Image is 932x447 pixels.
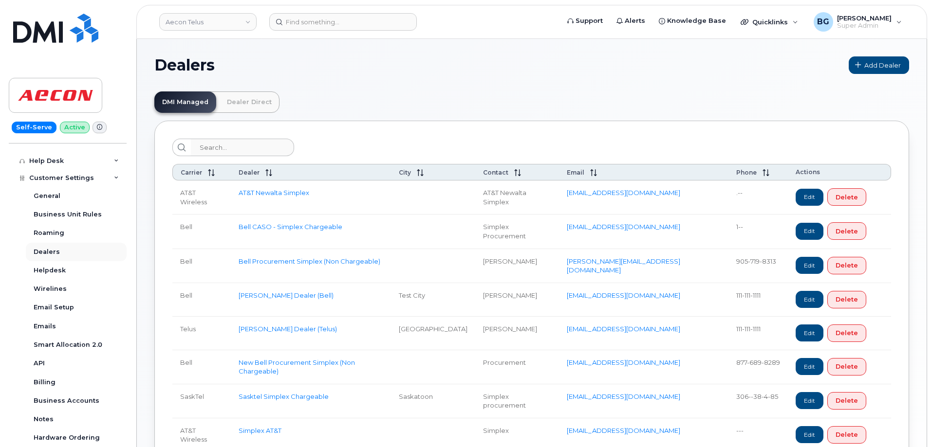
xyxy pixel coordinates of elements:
a: Edit [796,392,823,409]
span: 877 [736,358,780,366]
span: Delete [836,430,858,439]
a: Edit [796,223,823,240]
a: [EMAIL_ADDRESS][DOMAIN_NAME] [567,358,680,366]
td: Bell [172,350,231,384]
a: Edit [796,324,823,341]
span: Delete [836,362,858,371]
input: Search... [191,139,294,156]
span: -38 [748,393,762,400]
span: Delete [836,261,858,270]
span: Actions [796,168,820,176]
td: SaskTel [172,384,231,418]
span: Delete [836,193,858,202]
span: Delete [836,396,858,405]
a: DMI Managed [154,91,216,113]
span: 4-85 [762,393,778,400]
a: [EMAIL_ADDRESS][DOMAIN_NAME] [567,325,680,333]
button: Delete [827,426,866,444]
span: 1111 [750,325,761,333]
span: 8289 [762,358,780,366]
a: [EMAIL_ADDRESS][DOMAIN_NAME] [567,189,680,197]
td: AT&T Newalta Simplex [475,180,559,215]
span: 111 [736,291,761,299]
td: Simplex Procurement [475,215,559,249]
span: 8313 [760,257,776,265]
span: Phone [736,169,757,176]
button: Delete [827,392,866,410]
span: Dealer [239,169,260,176]
button: Delete [827,324,866,342]
span: 1111 [750,291,761,299]
a: Sasktel Simplex Chargeable [239,393,329,400]
a: Dealer Direct [219,91,280,113]
span: Delete [836,227,858,236]
a: [PERSON_NAME] Dealer (Bell) [239,291,334,299]
span: Delete [836,295,858,304]
span: 111 [742,291,750,299]
iframe: Messenger Launcher [890,405,925,440]
span: City [399,169,411,176]
span: Contact [483,169,508,176]
a: Bell Procurement Simplex (Non Chargeable) [239,257,380,265]
button: Delete [827,291,866,308]
td: Bell [172,249,231,283]
span: Carrier [181,169,202,176]
td: Bell [172,283,231,317]
span: 689 [747,358,762,366]
td: AT&T Wireless [172,180,231,215]
a: New Bell Procurement Simplex (Non Chargeable) [239,358,355,375]
a: [EMAIL_ADDRESS][DOMAIN_NAME] [567,223,680,231]
td: Test City [391,283,475,317]
a: Edit [796,257,823,274]
button: Delete [827,188,866,206]
span: - [736,427,744,434]
span: Delete [836,328,858,338]
button: Delete [827,222,866,240]
a: [EMAIL_ADDRESS][DOMAIN_NAME] [567,427,680,434]
span: 306 [736,393,778,400]
span: 111 [742,325,750,333]
span: . [736,189,743,197]
a: Bell CASO - Simplex Chargeable [239,223,342,231]
td: Procurement [475,350,559,384]
button: Delete [827,358,866,375]
td: [PERSON_NAME] [475,283,559,317]
td: Bell [172,215,231,249]
a: Edit [796,358,823,375]
td: Simplex procurement [475,384,559,418]
button: Delete [827,257,866,274]
a: Add Dealer [849,56,909,74]
span: Add Dealer [864,61,901,70]
a: Edit [796,426,823,443]
td: [GEOGRAPHIC_DATA] [391,317,475,350]
span: Dealers [154,58,215,72]
a: AT&T Newalta Simplex [239,189,309,197]
span: 719 [748,257,760,265]
span: Email [567,169,584,176]
a: [EMAIL_ADDRESS][DOMAIN_NAME] [567,291,680,299]
td: Telus [172,317,231,350]
a: Simplex AT&T [239,427,281,434]
span: 1 [736,223,743,231]
a: [PERSON_NAME] Dealer (Telus) [239,325,337,333]
span: 905 [736,257,776,265]
td: Saskatoon [391,384,475,418]
td: [PERSON_NAME] [475,249,559,283]
a: [EMAIL_ADDRESS][DOMAIN_NAME] [567,393,680,400]
span: 111 [736,325,761,333]
td: [PERSON_NAME] [475,317,559,350]
a: [PERSON_NAME][EMAIL_ADDRESS][DOMAIN_NAME] [567,257,680,274]
a: Edit [796,189,823,206]
a: Edit [796,291,823,308]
